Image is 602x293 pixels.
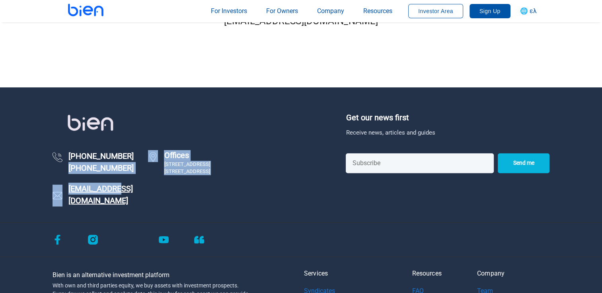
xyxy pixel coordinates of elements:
a: twitter [123,235,133,243]
a: Investor Area [408,7,463,15]
span: Resources [363,7,392,15]
span: Company [477,269,547,285]
span: For Owners [266,7,298,15]
span: [EMAIL_ADDRESS][DOMAIN_NAME] [68,183,148,206]
img: header-logo.png [148,152,158,162]
span: Investor Area [418,8,453,14]
input: Subscribe [346,153,494,173]
p: Receive news, articles and guides [346,128,549,137]
a: facebook [53,235,62,243]
a: header-logo.png [PHONE_NUMBER] [PHONE_NUMBER] [53,150,148,174]
span: 🌐 ελ [520,7,537,15]
span: Company [317,7,344,15]
a: [EMAIL_ADDRESS][DOMAIN_NAME] [53,183,148,206]
strong: Offices [164,150,210,161]
img: header-logo.png [53,185,62,206]
span: For Investors [211,7,247,15]
div: header-logo.png [53,152,62,162]
span: Services [304,269,380,285]
span: Sign Up [479,8,501,14]
span: [STREET_ADDRESS] [164,161,210,167]
button: Submit Button [498,153,549,173]
span: [STREET_ADDRESS] [164,168,210,174]
button: Investor Area [408,4,463,18]
span: Send me [513,159,534,167]
span: Resources [412,269,442,285]
h3: Get our news first [346,111,549,124]
button: Sign Up [470,4,510,18]
span: [PHONE_NUMBER] [PHONE_NUMBER] [68,150,148,174]
a: blog [194,235,204,243]
a: youtube [159,235,169,243]
a: instagram [88,235,98,243]
h2: Bien is an alternative investment platform [53,269,298,281]
a: bien Logo [53,97,340,148]
div: header-logo.png [53,97,132,148]
a: Sign Up [470,7,510,15]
